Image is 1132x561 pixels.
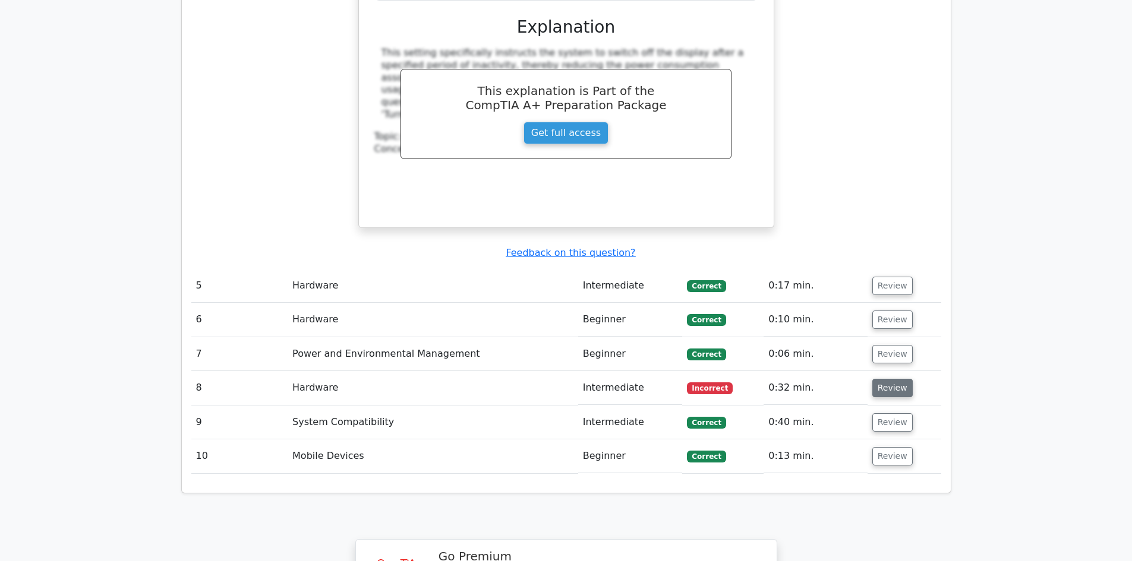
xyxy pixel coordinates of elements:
[578,371,683,405] td: Intermediate
[764,405,867,439] td: 0:40 min.
[687,314,726,326] span: Correct
[578,303,683,337] td: Beginner
[872,310,913,329] button: Review
[288,303,578,337] td: Hardware
[191,269,288,303] td: 5
[687,382,733,394] span: Incorrect
[288,439,578,473] td: Mobile Devices
[578,269,683,303] td: Intermediate
[764,371,867,405] td: 0:32 min.
[764,303,867,337] td: 0:10 min.
[872,413,913,432] button: Review
[381,17,751,37] h3: Explanation
[381,47,751,121] div: This setting specifically instructs the system to switch off the display after a specified period...
[288,371,578,405] td: Hardware
[687,451,726,462] span: Correct
[578,439,683,473] td: Beginner
[191,337,288,371] td: 7
[191,405,288,439] td: 9
[687,417,726,429] span: Correct
[374,131,758,143] div: Topic:
[506,247,635,258] a: Feedback on this question?
[764,269,867,303] td: 0:17 min.
[288,269,578,303] td: Hardware
[764,439,867,473] td: 0:13 min.
[872,447,913,465] button: Review
[578,405,683,439] td: Intermediate
[191,371,288,405] td: 8
[288,405,578,439] td: System Compatibility
[524,122,608,144] a: Get full access
[872,379,913,397] button: Review
[374,143,758,156] div: Concept:
[191,439,288,473] td: 10
[687,348,726,360] span: Correct
[872,277,913,295] button: Review
[578,337,683,371] td: Beginner
[872,345,913,363] button: Review
[764,337,867,371] td: 0:06 min.
[288,337,578,371] td: Power and Environmental Management
[687,280,726,292] span: Correct
[191,303,288,337] td: 6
